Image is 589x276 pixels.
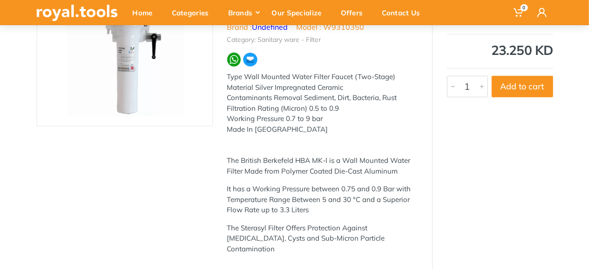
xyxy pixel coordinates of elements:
div: Working Pressure 0.7 to 9 bar [227,114,418,124]
div: Made In [GEOGRAPHIC_DATA] The Sterasyl Filter Offers Protection Against [MEDICAL_DATA], Cysts and... [227,124,418,255]
div: Material Silver Impregnated Ceramic [227,82,418,93]
div: 23.250 KD [447,44,553,57]
img: ma.webp [243,52,258,67]
div: Categories [165,3,222,22]
div: Brands [222,3,265,22]
li: Brand : [227,21,288,33]
p: The British Berkefeld HBA MK-I is a Wall Mounted Water Filter Made from Polymer Coated Die-Cast A... [227,155,418,176]
button: Add to cart [492,76,553,97]
span: 0 [521,4,528,11]
li: Category: Sanitary ware - Filter [227,35,321,45]
div: Our Specialize [265,3,334,22]
div: Type Wall Mounted Water Filter Faucet (Two-Stage) [227,72,418,82]
div: Contact Us [376,3,433,22]
li: Model : W9310350 [297,21,365,33]
img: wa.webp [227,53,241,67]
div: Home [126,3,165,22]
div: Offers [334,3,376,22]
img: royal.tools Logo [36,5,118,21]
a: Undefined [252,22,288,32]
div: Contaminants Removal Sediment, Dirt, Bacteria, Rust [227,93,418,103]
p: It has a Working Pressure between 0.75 and 0.9 Bar with Temperature Range Between 5 and 30 °C and... [227,184,418,215]
div: Filtration Rating (Micron) 0.5 to 0.9 [227,103,418,114]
